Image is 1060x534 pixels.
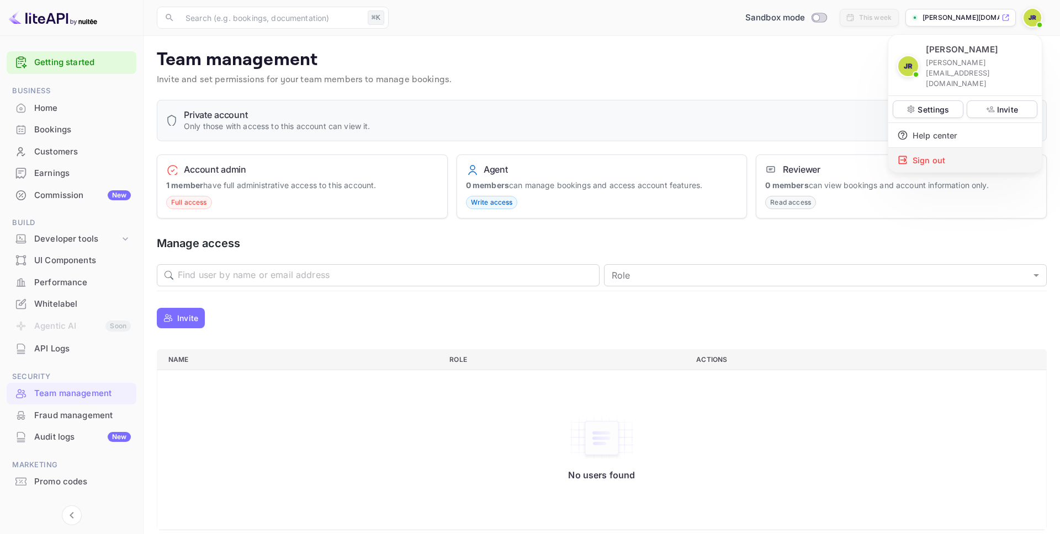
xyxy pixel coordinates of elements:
p: Settings [918,104,949,115]
div: Help center [888,123,1042,147]
p: [PERSON_NAME] [926,44,998,56]
img: John Richards [898,56,918,76]
p: [PERSON_NAME][EMAIL_ADDRESS][DOMAIN_NAME] [926,57,1033,89]
p: Invite [997,104,1018,115]
div: Sign out [888,148,1042,172]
